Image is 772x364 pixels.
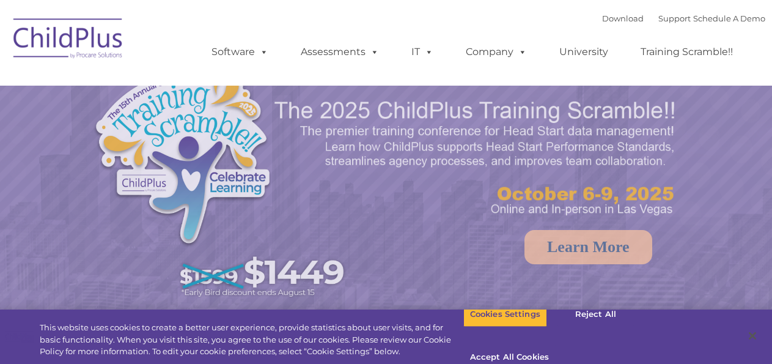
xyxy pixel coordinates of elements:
[289,40,391,64] a: Assessments
[199,40,281,64] a: Software
[399,40,446,64] a: IT
[463,302,547,327] button: Cookies Settings
[658,13,691,23] a: Support
[628,40,745,64] a: Training Scramble!!
[602,13,765,23] font: |
[739,322,766,349] button: Close
[547,40,620,64] a: University
[7,10,130,71] img: ChildPlus by Procare Solutions
[602,13,644,23] a: Download
[454,40,539,64] a: Company
[40,322,463,358] div: This website uses cookies to create a better user experience, provide statistics about user visit...
[524,230,652,264] a: Learn More
[557,302,634,327] button: Reject All
[693,13,765,23] a: Schedule A Demo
